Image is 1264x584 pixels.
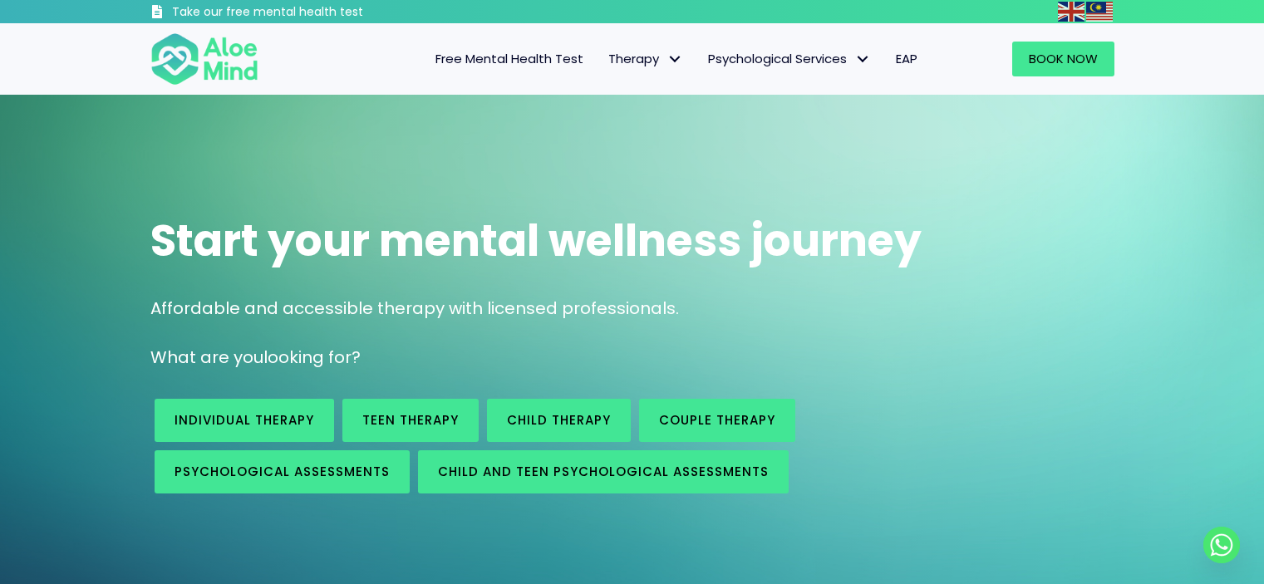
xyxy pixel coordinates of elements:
[263,346,361,369] span: looking for?
[1086,2,1114,21] a: Malay
[423,42,596,76] a: Free Mental Health Test
[663,47,687,71] span: Therapy: submenu
[883,42,930,76] a: EAP
[596,42,696,76] a: TherapyTherapy: submenu
[639,399,795,442] a: Couple therapy
[175,463,390,480] span: Psychological assessments
[150,346,263,369] span: What are you
[438,463,769,480] span: Child and Teen Psychological assessments
[362,411,459,429] span: Teen Therapy
[851,47,875,71] span: Psychological Services: submenu
[155,399,334,442] a: Individual therapy
[608,50,683,67] span: Therapy
[150,297,1114,321] p: Affordable and accessible therapy with licensed professionals.
[1029,50,1098,67] span: Book Now
[1203,527,1240,563] a: Whatsapp
[155,450,410,493] a: Psychological assessments
[896,50,917,67] span: EAP
[280,42,930,76] nav: Menu
[1086,2,1113,22] img: ms
[435,50,583,67] span: Free Mental Health Test
[150,32,258,86] img: Aloe mind Logo
[150,210,922,271] span: Start your mental wellness journey
[1012,42,1114,76] a: Book Now
[1058,2,1086,21] a: English
[696,42,883,76] a: Psychological ServicesPsychological Services: submenu
[342,399,479,442] a: Teen Therapy
[172,4,452,21] h3: Take our free mental health test
[708,50,871,67] span: Psychological Services
[659,411,775,429] span: Couple therapy
[1058,2,1084,22] img: en
[507,411,611,429] span: Child Therapy
[418,450,789,493] a: Child and Teen Psychological assessments
[150,4,452,23] a: Take our free mental health test
[487,399,631,442] a: Child Therapy
[175,411,314,429] span: Individual therapy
